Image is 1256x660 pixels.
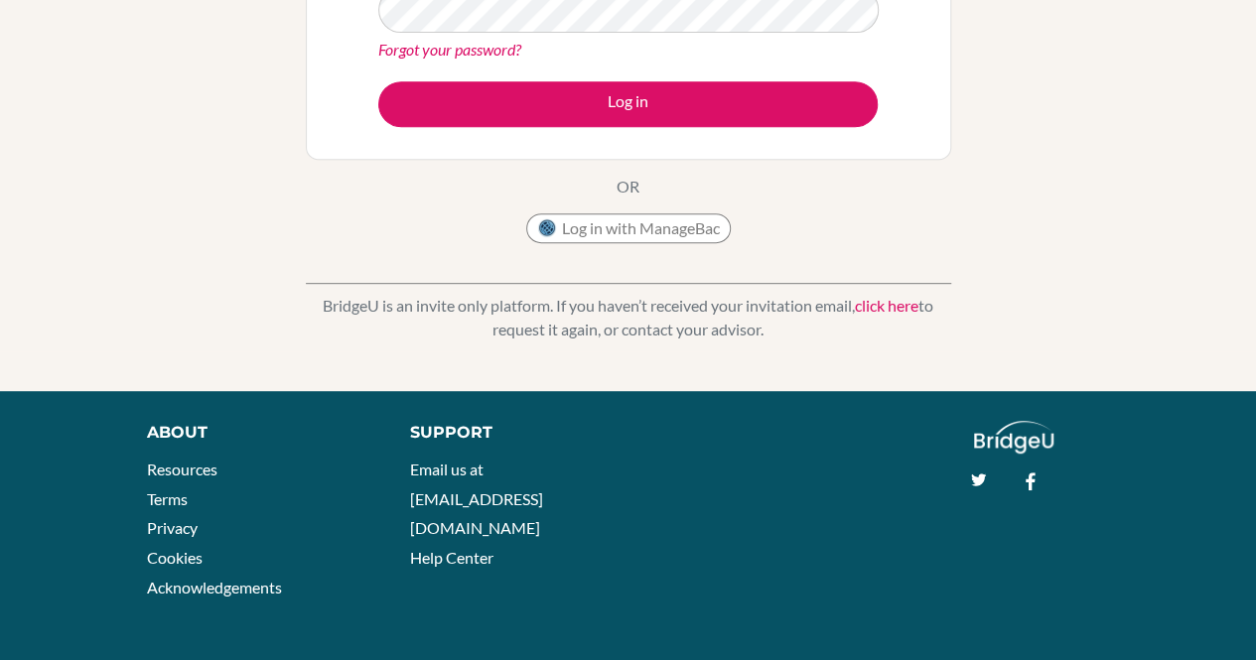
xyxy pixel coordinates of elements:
[410,460,543,537] a: Email us at [EMAIL_ADDRESS][DOMAIN_NAME]
[378,81,878,127] button: Log in
[147,578,282,596] a: Acknowledgements
[147,518,198,537] a: Privacy
[147,460,217,478] a: Resources
[974,421,1054,454] img: logo_white@2x-f4f0deed5e89b7ecb1c2cc34c3e3d731f90f0f143d5ea2071677605dd97b5244.png
[147,548,203,567] a: Cookies
[410,548,493,567] a: Help Center
[378,40,521,59] a: Forgot your password?
[306,294,951,341] p: BridgeU is an invite only platform. If you haven’t received your invitation email, to request it ...
[526,213,731,243] button: Log in with ManageBac
[147,489,188,508] a: Terms
[147,421,365,445] div: About
[410,421,609,445] div: Support
[855,296,918,315] a: click here
[617,175,639,198] p: OR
